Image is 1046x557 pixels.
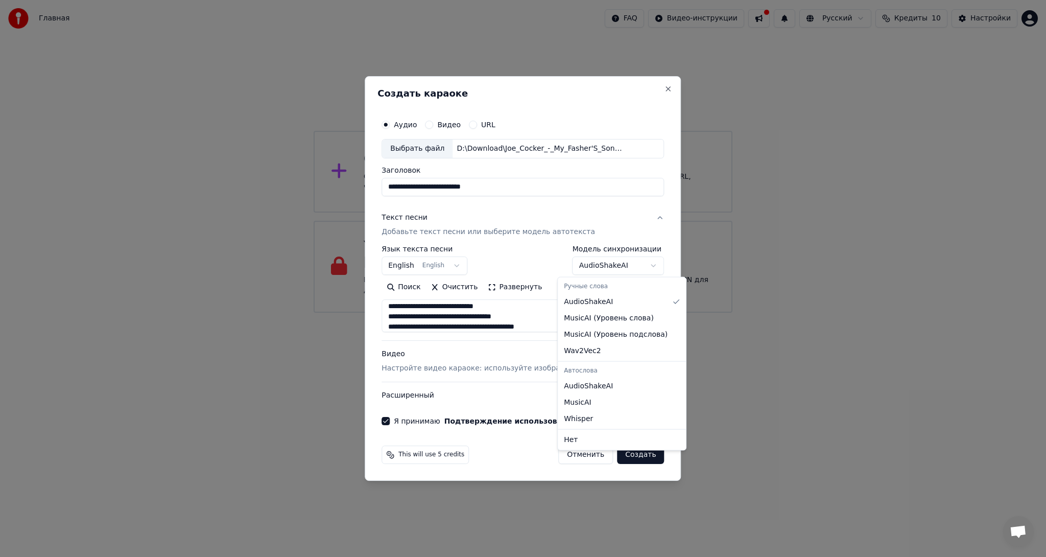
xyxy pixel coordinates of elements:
span: Нет [564,434,578,445]
div: Ручные слова [560,280,684,294]
div: Автослова [560,364,684,378]
span: MusicAI ( Уровень слова ) [564,313,654,323]
span: Wav2Vec2 [564,346,601,356]
span: MusicAI [564,397,591,407]
span: AudioShakeAI [564,381,613,391]
span: MusicAI ( Уровень подслова ) [564,330,668,340]
span: AudioShakeAI [564,297,613,307]
span: Whisper [564,413,593,424]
